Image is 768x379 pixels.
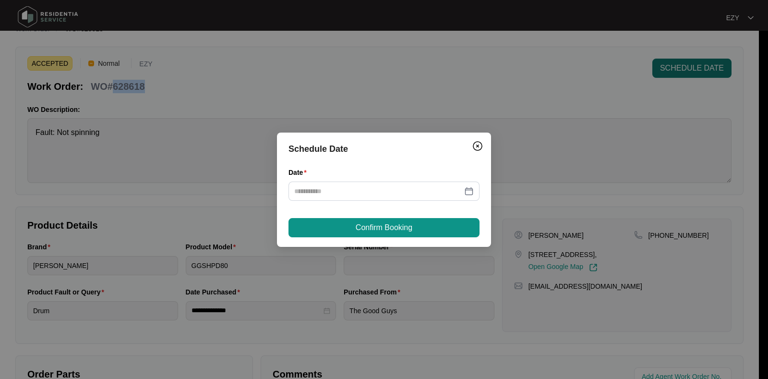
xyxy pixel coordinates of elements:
[294,186,462,196] input: Date
[356,222,412,233] span: Confirm Booking
[288,218,480,237] button: Confirm Booking
[288,168,311,177] label: Date
[288,142,480,156] div: Schedule Date
[470,138,485,154] button: Close
[472,140,483,152] img: closeCircle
